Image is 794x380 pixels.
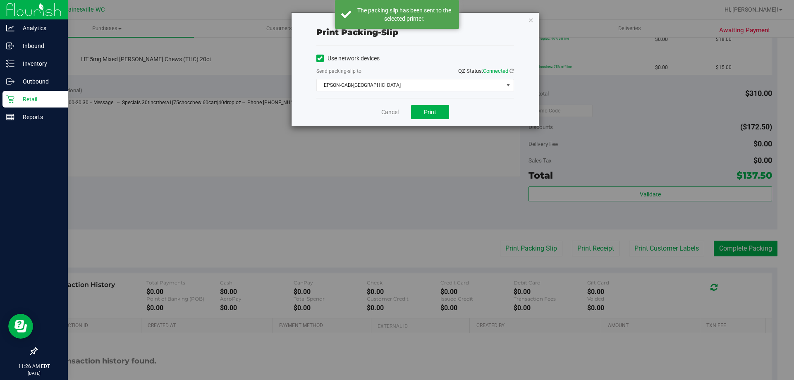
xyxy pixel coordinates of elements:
iframe: Resource center [8,314,33,339]
span: Print [424,109,436,115]
inline-svg: Reports [6,113,14,121]
span: QZ Status: [458,68,514,74]
inline-svg: Outbound [6,77,14,86]
span: EPSON-GABI-[GEOGRAPHIC_DATA] [317,79,503,91]
p: Outbound [14,76,64,86]
p: 11:26 AM EDT [4,363,64,370]
inline-svg: Inventory [6,60,14,68]
div: The packing slip has been sent to the selected printer. [356,6,453,23]
p: Inventory [14,59,64,69]
label: Send packing-slip to: [316,67,363,75]
inline-svg: Inbound [6,42,14,50]
a: Cancel [381,108,399,117]
p: Analytics [14,23,64,33]
span: select [503,79,513,91]
label: Use network devices [316,54,380,63]
inline-svg: Retail [6,95,14,103]
p: Reports [14,112,64,122]
button: Print [411,105,449,119]
inline-svg: Analytics [6,24,14,32]
p: Retail [14,94,64,104]
span: Connected [483,68,508,74]
p: Inbound [14,41,64,51]
span: Print packing-slip [316,27,398,37]
p: [DATE] [4,370,64,376]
